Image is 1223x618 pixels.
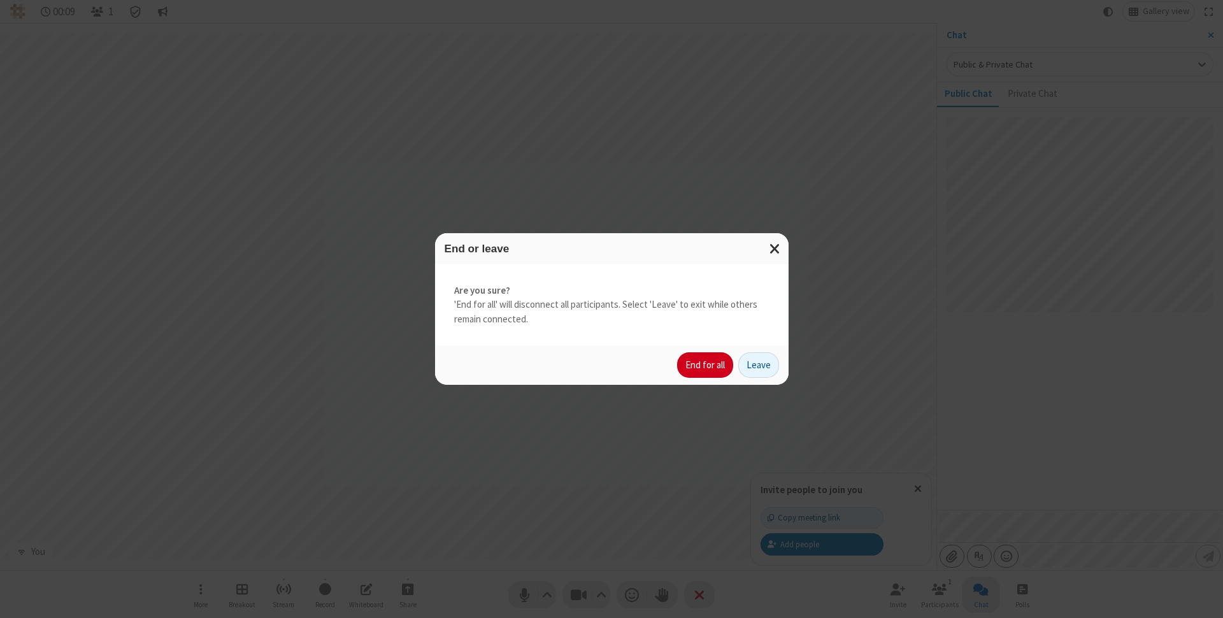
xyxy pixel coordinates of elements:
[738,352,779,378] button: Leave
[762,233,789,264] button: Close modal
[445,243,779,255] h3: End or leave
[454,284,769,298] strong: Are you sure?
[435,264,789,346] div: 'End for all' will disconnect all participants. Select 'Leave' to exit while others remain connec...
[677,352,733,378] button: End for all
